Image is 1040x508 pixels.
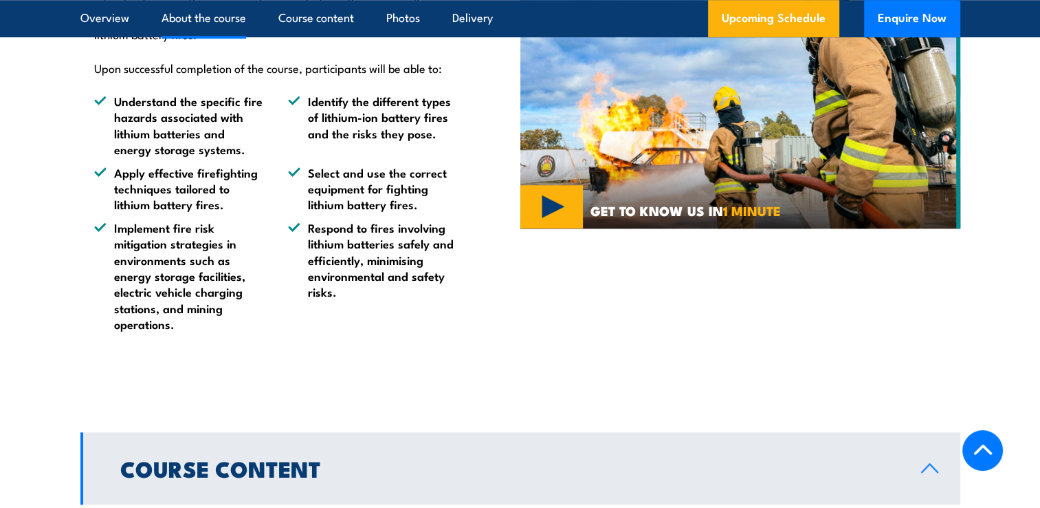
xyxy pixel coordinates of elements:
[120,458,899,478] h2: Course Content
[94,165,263,213] li: Apply effective firefighting techniques tailored to lithium battery fires.
[80,432,960,505] a: Course Content
[94,60,457,76] p: Upon successful completion of the course, participants will be able to:
[288,165,457,213] li: Select and use the correct equipment for fighting lithium battery fires.
[94,93,263,158] li: Understand the specific fire hazards associated with lithium batteries and energy storage systems.
[723,200,781,220] strong: 1 MINUTE
[590,204,781,217] span: GET TO KNOW US IN
[288,93,457,158] li: Identify the different types of lithium-ion battery fires and the risks they pose.
[288,220,457,332] li: Respond to fires involving lithium batteries safely and efficiently, minimising environmental and...
[94,220,263,332] li: Implement fire risk mitigation strategies in environments such as energy storage facilities, elec...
